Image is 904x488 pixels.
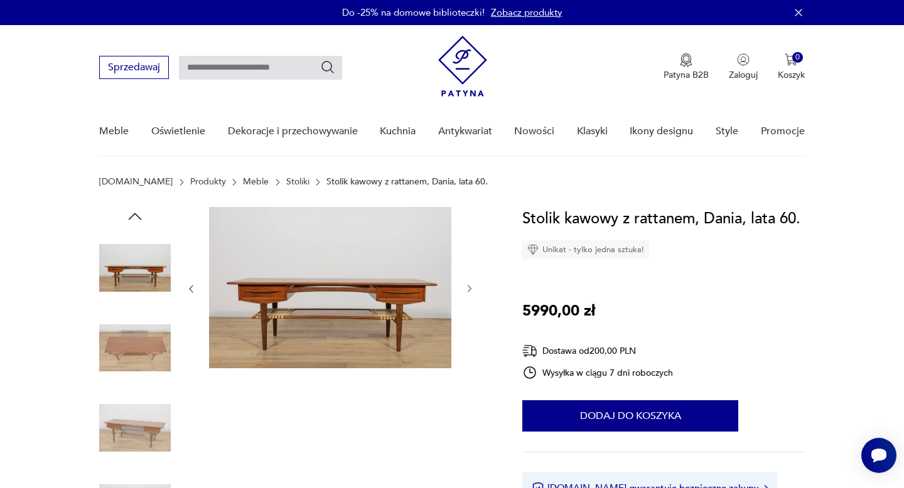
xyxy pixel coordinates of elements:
a: Oświetlenie [151,107,205,156]
iframe: Smartsupp widget button [861,438,896,473]
p: Do -25% na domowe biblioteczki! [342,6,485,19]
button: 0Koszyk [778,53,805,81]
p: Stolik kawowy z rattanem, Dania, lata 60. [326,177,488,187]
img: Zdjęcie produktu Stolik kawowy z rattanem, Dania, lata 60. [99,392,171,464]
p: Zaloguj [729,69,758,81]
button: Zaloguj [729,53,758,81]
a: Meble [99,107,129,156]
a: Style [716,107,738,156]
img: Ikona diamentu [527,244,539,255]
a: Produkty [190,177,226,187]
button: Patyna B2B [664,53,709,81]
button: Szukaj [320,60,335,75]
p: Koszyk [778,69,805,81]
a: Antykwariat [438,107,492,156]
button: Sprzedawaj [99,56,169,79]
div: Wysyłka w ciągu 7 dni roboczych [522,365,673,380]
a: Kuchnia [380,107,416,156]
button: Dodaj do koszyka [522,400,738,432]
a: [DOMAIN_NAME] [99,177,173,187]
a: Promocje [761,107,805,156]
div: Dostawa od 200,00 PLN [522,343,673,359]
img: Ikonka użytkownika [737,53,750,66]
img: Ikona medalu [680,53,692,67]
a: Nowości [514,107,554,156]
a: Ikona medaluPatyna B2B [664,53,709,81]
a: Zobacz produkty [491,6,562,19]
img: Ikona dostawy [522,343,537,359]
a: Klasyki [577,107,608,156]
img: Zdjęcie produktu Stolik kawowy z rattanem, Dania, lata 60. [209,207,451,368]
img: Ikona koszyka [785,53,797,66]
a: Ikony designu [630,107,693,156]
a: Stoliki [286,177,309,187]
img: Zdjęcie produktu Stolik kawowy z rattanem, Dania, lata 60. [99,232,171,304]
img: Patyna - sklep z meblami i dekoracjami vintage [438,36,487,97]
a: Sprzedawaj [99,64,169,73]
h1: Stolik kawowy z rattanem, Dania, lata 60. [522,207,800,231]
div: 0 [792,52,803,63]
p: Patyna B2B [664,69,709,81]
img: Zdjęcie produktu Stolik kawowy z rattanem, Dania, lata 60. [99,312,171,384]
a: Meble [243,177,269,187]
p: 5990,00 zł [522,299,595,323]
div: Unikat - tylko jedna sztuka! [522,240,649,259]
a: Dekoracje i przechowywanie [228,107,358,156]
